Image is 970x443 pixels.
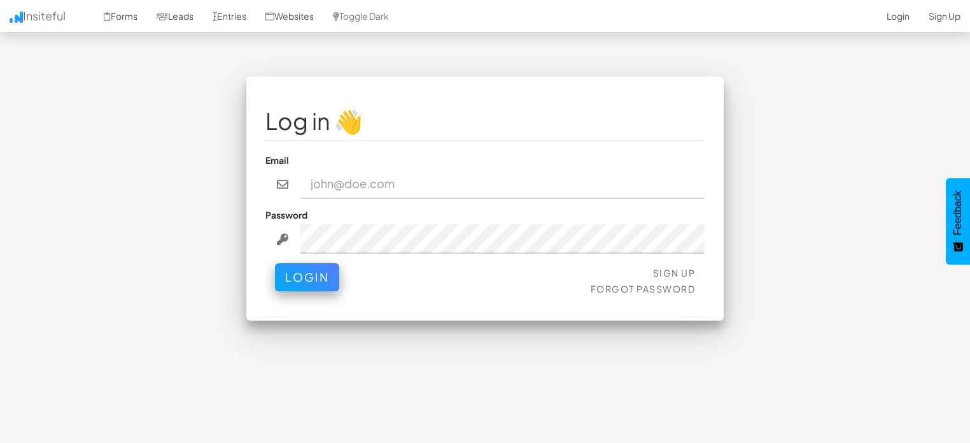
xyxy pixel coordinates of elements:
a: Sign Up [653,267,696,279]
h1: Log in 👋 [265,108,705,134]
a: Forgot Password [591,283,696,294]
input: john@doe.com [300,170,705,199]
label: Password [265,208,307,221]
button: Feedback - Show survey [946,178,970,265]
button: Login [275,263,339,291]
span: Feedback [952,191,964,235]
label: Email [265,154,289,166]
img: icon.png [10,11,23,23]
